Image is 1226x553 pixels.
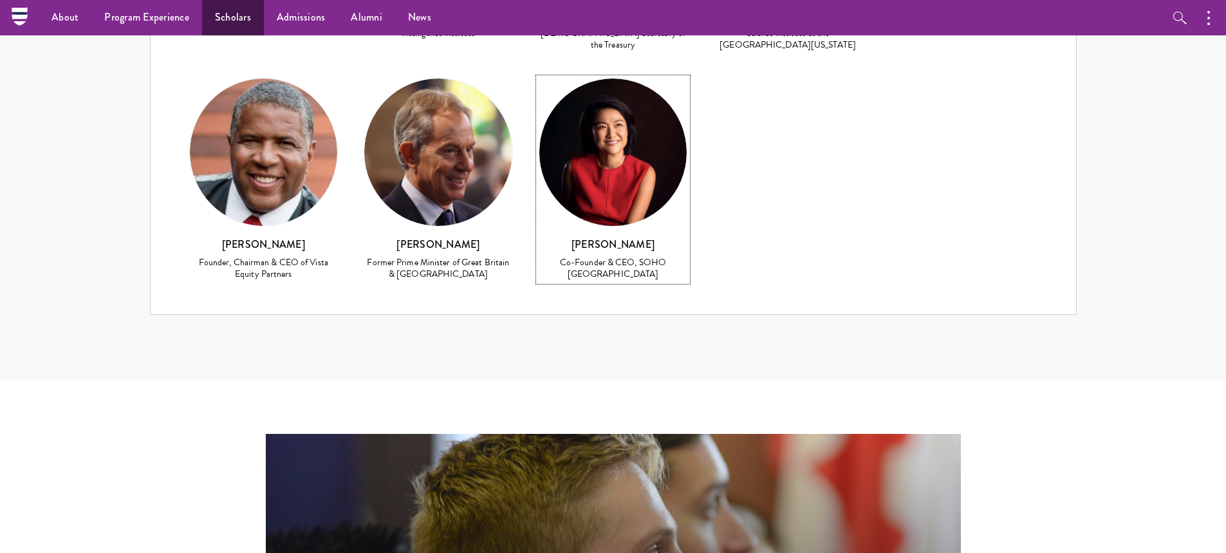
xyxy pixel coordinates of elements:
a: [PERSON_NAME] Co-Founder & CEO, SOHO [GEOGRAPHIC_DATA] [539,78,688,282]
h3: [PERSON_NAME] [189,237,339,252]
h3: [PERSON_NAME] [539,237,688,252]
a: [PERSON_NAME] Founder, Chairman & CEO of Vista Equity Partners [189,78,339,282]
div: Founder, Chairman & CEO of Vista Equity Partners [189,257,339,280]
div: Co-Founder & CEO, SOHO [GEOGRAPHIC_DATA] [539,257,688,280]
div: Former Prime Minister of Great Britain & [GEOGRAPHIC_DATA] [364,257,513,280]
h3: [PERSON_NAME] [364,237,513,252]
